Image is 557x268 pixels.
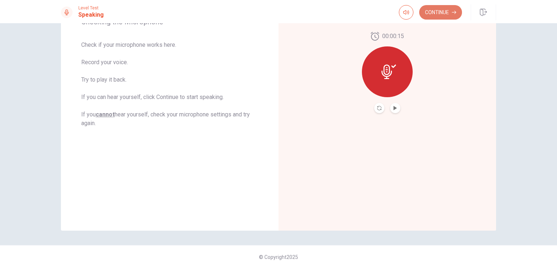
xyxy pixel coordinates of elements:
[259,254,298,260] span: © Copyright 2025
[390,103,400,113] button: Play Audio
[81,41,258,128] span: Check if your microphone works here. Record your voice. Try to play it back. If you can hear your...
[78,11,104,19] h1: Speaking
[419,5,462,20] button: Continue
[96,111,115,118] u: cannot
[78,5,104,11] span: Level Test
[374,103,384,113] button: Record Again
[382,32,404,41] span: 00:00:15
